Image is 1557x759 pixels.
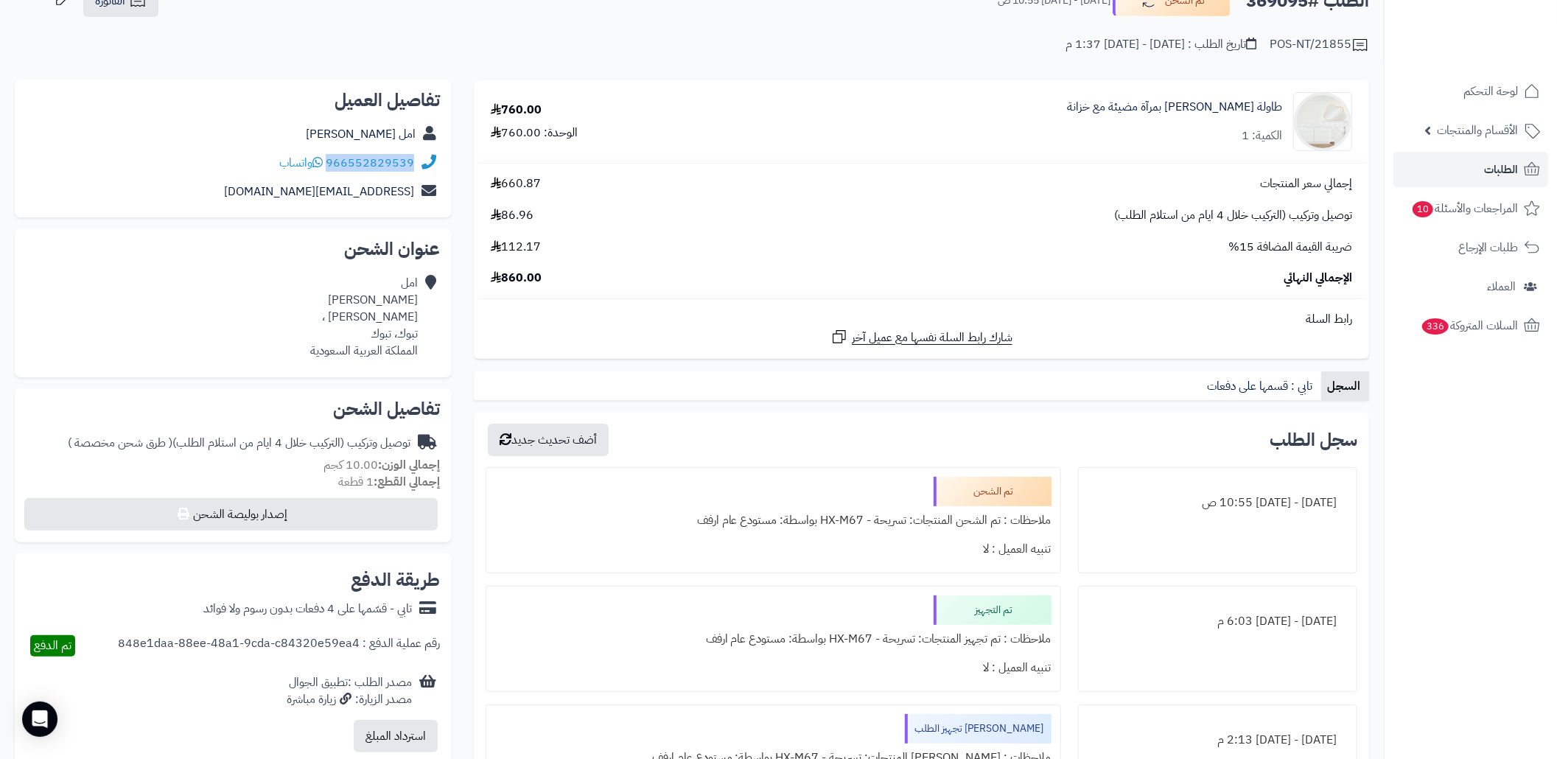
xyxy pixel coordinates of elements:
span: الأقسام والمنتجات [1437,120,1518,141]
button: استرداد المبلغ [354,720,438,752]
span: 86.96 [491,207,533,224]
span: العملاء [1487,276,1516,297]
span: الطلبات [1484,159,1518,180]
div: توصيل وتركيب (التركيب خلال 4 ايام من استلام الطلب) [68,435,410,452]
button: أضف تحديث جديد [488,424,609,456]
div: مصدر الزيارة: زيارة مباشرة [287,691,412,708]
div: تنبيه العميل : لا [495,535,1052,564]
div: [PERSON_NAME] تجهيز الطلب [905,714,1052,744]
span: طلبات الإرجاع [1458,237,1518,258]
strong: إجمالي الوزن: [378,456,440,474]
span: لوحة التحكم [1463,81,1518,102]
span: 860.00 [491,270,542,287]
a: الطلبات [1393,152,1548,187]
button: إصدار بوليصة الشحن [24,498,438,531]
a: واتساب [279,154,323,172]
h2: عنوان الشحن [27,240,440,258]
h3: سجل الطلب [1270,431,1357,449]
span: ( طرق شحن مخصصة ) [68,434,172,452]
div: رابط السلة [480,311,1363,328]
div: [DATE] - [DATE] 2:13 م [1088,726,1348,755]
a: تابي : قسمها على دفعات [1201,371,1321,401]
span: ضريبة القيمة المضافة 15% [1228,239,1352,256]
div: ملاحظات : تم الشحن المنتجات: تسريحة - HX-M67 بواسطة: مستودع عام ارفف [495,506,1052,535]
h2: تفاصيل العميل [27,91,440,109]
div: 760.00 [491,102,542,119]
small: 1 قطعة [338,473,440,491]
a: 966552829539 [326,154,414,172]
span: المراجعات والأسئلة [1411,198,1518,219]
div: الكمية: 1 [1242,127,1282,144]
div: امل [PERSON_NAME] [PERSON_NAME] ، تبوك، تبوك المملكة العربية السعودية [310,275,418,359]
span: 10 [1413,201,1433,217]
a: طاولة [PERSON_NAME] بمرآة مضيئة مع خزانة [1067,99,1282,116]
div: الوحدة: 760.00 [491,125,578,141]
a: شارك رابط السلة نفسها مع عميل آخر [830,328,1012,346]
a: السلات المتروكة336 [1393,308,1548,343]
div: Open Intercom Messenger [22,702,57,737]
a: امل [PERSON_NAME] [306,125,416,143]
span: إجمالي سعر المنتجات [1260,175,1352,192]
div: تم التجهيز [934,595,1052,625]
a: المراجعات والأسئلة10 [1393,191,1548,226]
h2: طريقة الدفع [351,571,440,589]
div: [DATE] - [DATE] 6:03 م [1088,607,1348,636]
a: [EMAIL_ADDRESS][DOMAIN_NAME] [224,183,414,200]
span: السلات المتروكة [1421,315,1518,336]
div: تنبيه العميل : لا [495,654,1052,682]
a: السجل [1321,371,1369,401]
a: العملاء [1393,269,1548,304]
img: 1753514452-1-90x90.jpg [1294,92,1351,151]
div: [DATE] - [DATE] 10:55 ص [1088,489,1348,517]
div: تاريخ الطلب : [DATE] - [DATE] 1:37 م [1066,36,1256,53]
h2: تفاصيل الشحن [27,400,440,418]
a: طلبات الإرجاع [1393,230,1548,265]
div: مصدر الطلب :تطبيق الجوال [287,674,412,708]
div: POS-NT/21855 [1270,36,1369,54]
span: 112.17 [491,239,541,256]
div: تم الشحن [934,477,1052,506]
strong: إجمالي القطع: [374,473,440,491]
span: 660.87 [491,175,541,192]
small: 10.00 كجم [323,456,440,474]
span: تم الدفع [34,637,71,654]
div: ملاحظات : تم تجهيز المنتجات: تسريحة - HX-M67 بواسطة: مستودع عام ارفف [495,625,1052,654]
span: 336 [1422,318,1449,335]
span: الإجمالي النهائي [1284,270,1352,287]
span: شارك رابط السلة نفسها مع عميل آخر [852,329,1012,346]
a: لوحة التحكم [1393,74,1548,109]
div: رقم عملية الدفع : 848e1daa-88ee-48a1-9cda-c84320e59ea4 [118,635,440,657]
div: تابي - قسّمها على 4 دفعات بدون رسوم ولا فوائد [203,601,412,618]
span: توصيل وتركيب (التركيب خلال 4 ايام من استلام الطلب) [1114,207,1352,224]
